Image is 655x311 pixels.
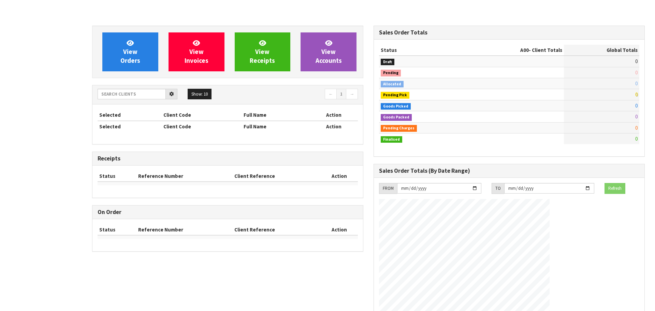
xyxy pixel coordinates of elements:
[242,110,309,121] th: Full Name
[564,45,639,56] th: Global Totals
[233,89,358,101] nav: Page navigation
[381,114,412,121] span: Goods Packed
[635,136,638,142] span: 0
[188,89,212,100] button: Show: 10
[185,39,208,65] span: View Invoices
[381,136,402,143] span: Finalised
[309,110,358,121] th: Action
[136,224,233,235] th: Reference Number
[233,171,320,182] th: Client Reference
[162,121,242,132] th: Client Code
[605,183,625,194] button: Refresh
[250,39,275,65] span: View Receipts
[98,224,136,235] th: Status
[320,171,358,182] th: Action
[102,32,158,71] a: ViewOrders
[635,91,638,98] span: 0
[120,39,140,65] span: View Orders
[465,45,564,56] th: - Client Totals
[381,92,409,99] span: Pending Pick
[635,69,638,76] span: 0
[325,89,337,100] a: ←
[379,45,465,56] th: Status
[162,110,242,121] th: Client Code
[169,32,224,71] a: ViewInvoices
[379,183,397,194] div: FROM
[381,103,411,110] span: Goods Picked
[301,32,356,71] a: ViewAccounts
[635,80,638,87] span: 0
[336,89,346,100] a: 1
[520,47,529,53] span: A00
[98,171,136,182] th: Status
[320,224,358,235] th: Action
[346,89,358,100] a: →
[98,110,162,121] th: Selected
[635,113,638,120] span: 0
[635,102,638,109] span: 0
[635,58,638,65] span: 0
[233,224,320,235] th: Client Reference
[379,168,639,174] h3: Sales Order Totals (By Date Range)
[492,183,504,194] div: TO
[316,39,342,65] span: View Accounts
[242,121,309,132] th: Full Name
[136,171,233,182] th: Reference Number
[235,32,291,71] a: ViewReceipts
[381,81,404,88] span: Allocated
[635,125,638,131] span: 0
[98,209,358,215] h3: On Order
[98,121,162,132] th: Selected
[381,125,417,132] span: Pending Charges
[381,70,401,76] span: Pending
[309,121,358,132] th: Action
[98,89,166,99] input: Search clients
[379,29,639,36] h3: Sales Order Totals
[381,59,394,66] span: Draft
[98,155,358,162] h3: Receipts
